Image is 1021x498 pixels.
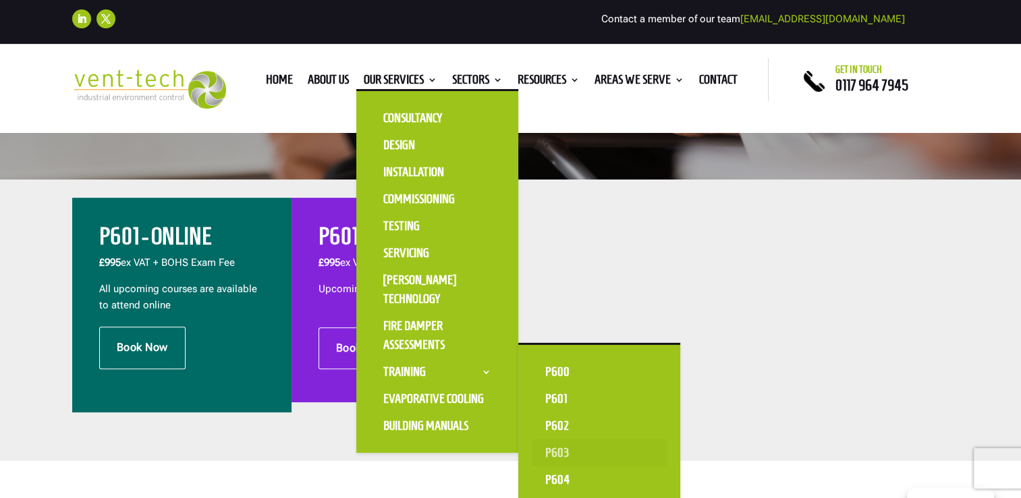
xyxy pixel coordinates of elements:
p: ex VAT + BOHS Exam Fee [319,255,484,281]
a: Follow on LinkedIn [72,9,91,28]
a: Installation [370,159,505,186]
p: ex VAT + BOHS Exam Fee [99,255,265,281]
p: Upcoming Dates: [DATE]-[DATE] [319,281,484,298]
a: [EMAIL_ADDRESS][DOMAIN_NAME] [740,13,905,25]
a: Book Now [319,327,405,369]
a: Home [266,75,293,90]
a: P604 [532,466,667,493]
a: Commissioning [370,186,505,213]
a: Consultancy [370,105,505,132]
img: 2023-09-27T08_35_16.549ZVENT-TECH---Clear-background [72,70,227,109]
a: Fire Damper Assessments [370,312,505,358]
a: Building Manuals [370,412,505,439]
a: 0117 964 7945 [835,77,908,93]
span: All upcoming courses are available to attend online [99,283,257,311]
a: Book Now [99,327,186,368]
a: Our Services [364,75,437,90]
a: Evaporative Cooling [370,385,505,412]
a: Areas We Serve [595,75,684,90]
a: Servicing [370,240,505,267]
a: P602 [532,412,667,439]
a: Resources [518,75,580,90]
b: £995 [99,256,121,269]
a: Training [370,358,505,385]
a: P600 [532,358,667,385]
a: Follow on X [96,9,115,28]
a: Sectors [452,75,503,90]
a: P601 [532,385,667,412]
a: Contact [699,75,738,90]
a: P603 [532,439,667,466]
span: £995 [319,256,340,269]
a: About us [308,75,349,90]
a: Design [370,132,505,159]
a: [PERSON_NAME] Technology [370,267,505,312]
a: Testing [370,213,505,240]
h2: P601 - ONLINE [99,225,265,255]
span: Contact a member of our team [601,13,905,25]
h2: P601 - LUTON [319,225,484,255]
span: Get in touch [835,64,882,75]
